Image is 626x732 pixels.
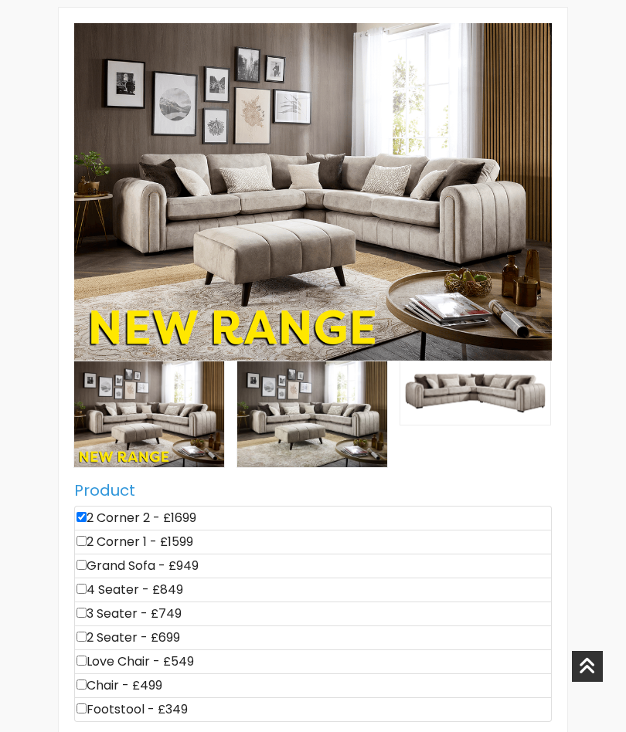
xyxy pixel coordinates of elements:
[74,578,552,602] li: 4 Seater - £849
[74,506,552,530] li: 2 Corner 2 - £1699
[74,697,552,722] li: Footstool - £349
[74,625,552,650] li: 2 Seater - £699
[74,481,552,500] h5: Product
[74,530,552,554] li: 2 Corner 1 - £1599
[74,554,552,578] li: Grand Sofa - £949
[74,602,552,626] li: 3 Seater - £749
[74,673,552,698] li: Chair - £499
[74,649,552,674] li: Love Chair - £549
